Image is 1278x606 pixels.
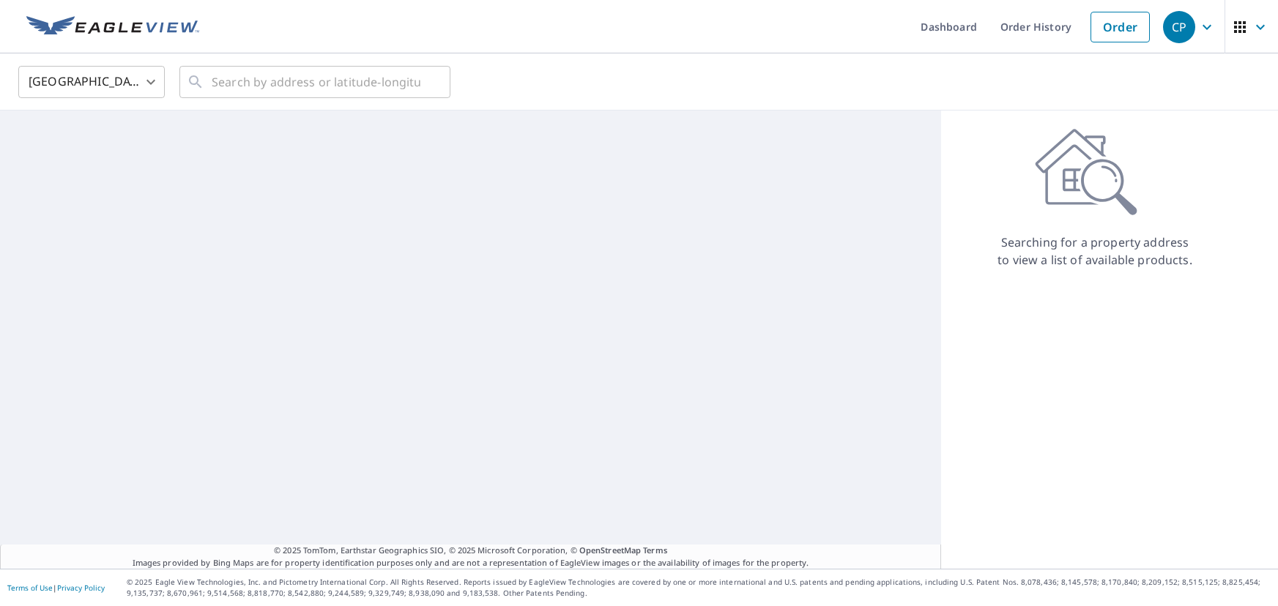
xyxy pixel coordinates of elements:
[643,545,667,555] a: Terms
[1091,12,1150,42] a: Order
[127,577,1271,599] p: © 2025 Eagle View Technologies, Inc. and Pictometry International Corp. All Rights Reserved. Repo...
[274,545,667,557] span: © 2025 TomTom, Earthstar Geographics SIO, © 2025 Microsoft Corporation, ©
[18,61,165,102] div: [GEOGRAPHIC_DATA]
[26,16,199,38] img: EV Logo
[7,583,105,592] p: |
[997,233,1193,269] p: Searching for a property address to view a list of available products.
[57,583,105,593] a: Privacy Policy
[7,583,53,593] a: Terms of Use
[579,545,641,555] a: OpenStreetMap
[1163,11,1195,43] div: CP
[212,61,420,102] input: Search by address or latitude-longitude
